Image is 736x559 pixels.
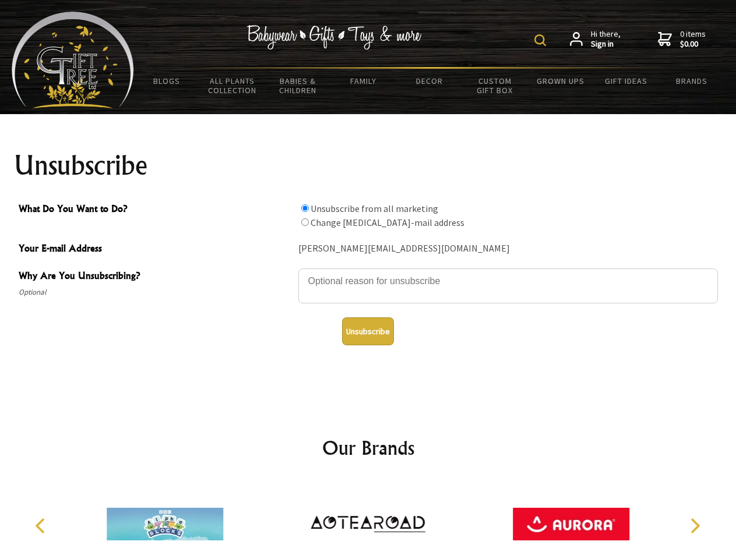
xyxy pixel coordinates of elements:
label: Unsubscribe from all marketing [311,203,438,214]
span: Your E-mail Address [19,241,293,258]
input: What Do You Want to Do? [301,218,309,226]
img: Babyware - Gifts - Toys and more... [12,12,134,108]
h2: Our Brands [23,434,713,462]
a: 0 items$0.00 [658,29,706,49]
span: What Do You Want to Do? [19,201,293,218]
button: Next [682,513,707,539]
strong: $0.00 [680,39,706,49]
span: Optional [19,285,293,299]
div: [PERSON_NAME][EMAIL_ADDRESS][DOMAIN_NAME] [298,240,718,258]
input: What Do You Want to Do? [301,204,309,212]
a: Babies & Children [265,69,331,102]
img: product search [534,34,546,46]
a: Custom Gift Box [462,69,528,102]
a: Gift Ideas [593,69,659,93]
h1: Unsubscribe [14,151,723,179]
button: Unsubscribe [342,317,394,345]
a: Grown Ups [527,69,593,93]
label: Change [MEDICAL_DATA]-mail address [311,217,464,228]
a: Decor [396,69,462,93]
a: Hi there,Sign in [570,29,621,49]
span: Hi there, [591,29,621,49]
a: BLOGS [134,69,200,93]
strong: Sign in [591,39,621,49]
img: Babywear - Gifts - Toys & more [247,25,422,49]
button: Previous [29,513,55,539]
span: 0 items [680,29,706,49]
textarea: Why Are You Unsubscribing? [298,268,718,303]
a: Brands [659,69,725,93]
a: Family [331,69,397,93]
span: Why Are You Unsubscribing? [19,268,293,285]
a: All Plants Collection [200,69,266,102]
